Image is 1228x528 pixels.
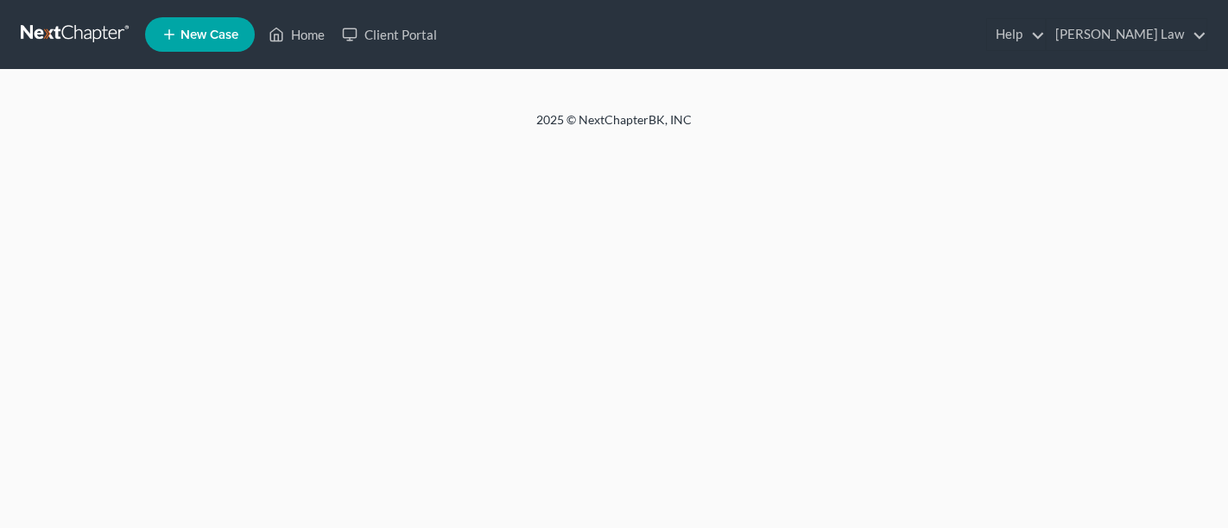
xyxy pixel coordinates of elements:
[145,17,255,52] new-legal-case-button: New Case
[122,111,1106,142] div: 2025 © NextChapterBK, INC
[333,19,446,50] a: Client Portal
[987,19,1045,50] a: Help
[1047,19,1206,50] a: [PERSON_NAME] Law
[260,19,333,50] a: Home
